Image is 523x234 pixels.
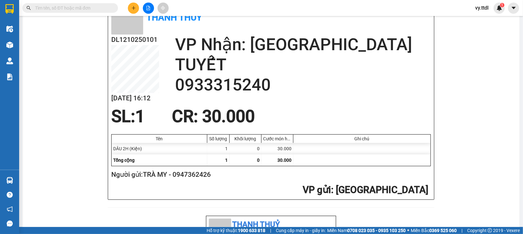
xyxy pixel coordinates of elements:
[6,177,13,184] img: warehouse-icon
[327,227,406,234] span: Miền Nam
[161,6,165,10] span: aim
[257,158,260,163] span: 0
[6,26,13,32] img: warehouse-icon
[207,227,265,234] span: Hỗ trợ kỹ thuật:
[470,4,494,12] span: vy.ttdl
[128,3,139,14] button: plus
[7,192,13,198] span: question-circle
[207,143,230,154] div: 1
[5,4,14,14] img: logo-vxr
[135,106,145,126] span: 1
[111,169,428,180] h2: Người gửi: TRÀ MY - 0947362426
[113,136,205,141] div: Tên
[111,106,135,126] span: SL:
[111,183,428,197] h2: : [GEOGRAPHIC_DATA]
[230,143,261,154] div: 0
[113,158,135,163] span: Tổng cộng
[270,227,271,234] span: |
[295,136,429,141] div: Ghi chú
[175,35,431,55] h2: VP Nhận: [GEOGRAPHIC_DATA]
[209,136,228,141] div: Số lượng
[347,228,406,233] strong: 0708 023 035 - 0935 103 250
[303,184,331,195] span: VP gửi
[225,158,228,163] span: 1
[26,6,31,10] span: search
[131,6,136,10] span: plus
[209,219,333,231] li: Thanh Thuỷ
[411,227,457,234] span: Miền Bắc
[488,228,492,233] span: copyright
[3,20,92,26] p: [URL][DOMAIN_NAME]
[111,35,159,45] h2: DL1210250101
[175,75,431,95] h2: 0933315240
[111,93,159,104] h2: [DATE] 16:12
[6,74,13,80] img: solution-icon
[277,158,291,163] span: 30.000
[146,6,151,10] span: file-add
[6,58,13,64] img: warehouse-icon
[238,228,265,233] strong: 1900 633 818
[231,136,260,141] div: Khối lượng
[263,136,291,141] div: Cước món hàng
[175,55,431,75] h2: TUYẾT
[6,42,13,48] img: warehouse-icon
[143,3,154,14] button: file-add
[500,3,505,7] sup: 1
[261,143,293,154] div: 30.000
[146,12,202,23] b: Thanh Thuỷ
[276,227,326,234] span: Cung cấp máy in - giấy in:
[501,3,503,7] span: 1
[7,206,13,212] span: notification
[407,229,409,232] span: ⚪️
[35,4,110,12] input: Tìm tên, số ĐT hoặc mã đơn
[461,227,462,234] span: |
[497,5,502,11] img: icon-new-feature
[172,106,255,126] span: CR : 30.000
[112,143,207,154] div: DÂU 2H (Kiện)
[158,3,169,14] button: aim
[508,3,519,14] button: caret-down
[511,5,517,11] span: caret-down
[429,228,457,233] strong: 0369 525 060
[7,221,13,227] span: message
